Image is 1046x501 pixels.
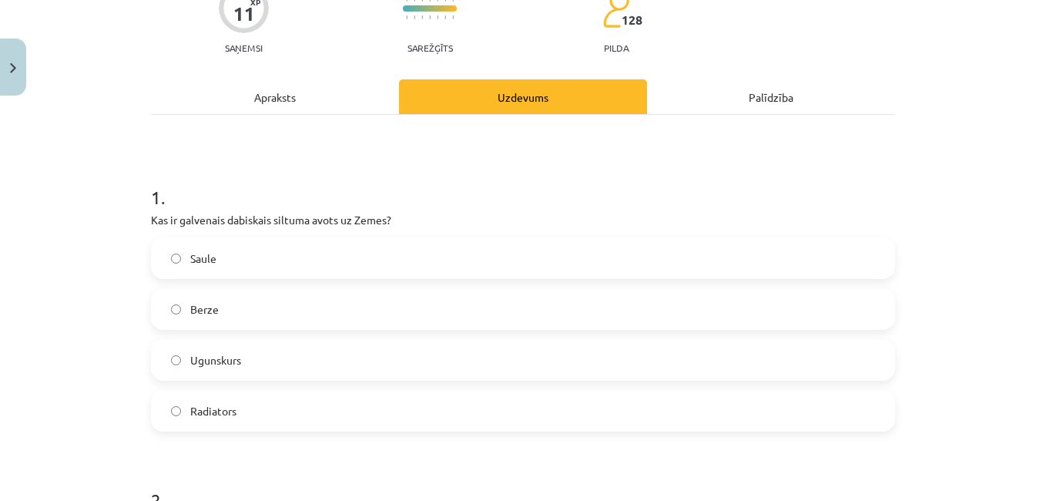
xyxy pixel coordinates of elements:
input: Berze [171,304,181,314]
span: Berze [190,301,219,318]
div: Apraksts [151,79,399,114]
span: Ugunskurs [190,352,241,368]
p: Kas ir galvenais dabiskais siltuma avots uz Zemes? [151,212,895,228]
img: icon-short-line-57e1e144782c952c97e751825c79c345078a6d821885a25fce030b3d8c18986b.svg [452,15,454,19]
img: icon-short-line-57e1e144782c952c97e751825c79c345078a6d821885a25fce030b3d8c18986b.svg [437,15,438,19]
div: Uzdevums [399,79,647,114]
img: icon-short-line-57e1e144782c952c97e751825c79c345078a6d821885a25fce030b3d8c18986b.svg [421,15,423,19]
img: icon-short-line-57e1e144782c952c97e751825c79c345078a6d821885a25fce030b3d8c18986b.svg [406,15,407,19]
img: icon-close-lesson-0947bae3869378f0d4975bcd49f059093ad1ed9edebbc8119c70593378902aed.svg [10,63,16,73]
input: Saule [171,254,181,264]
p: Sarežģīts [407,42,453,53]
div: Palīdzība [647,79,895,114]
span: Radiators [190,403,236,419]
div: 11 [233,3,255,25]
input: Ugunskurs [171,355,181,365]
p: Saņemsi [219,42,269,53]
span: 128 [622,13,642,27]
input: Radiators [171,406,181,416]
img: icon-short-line-57e1e144782c952c97e751825c79c345078a6d821885a25fce030b3d8c18986b.svg [444,15,446,19]
p: pilda [604,42,629,53]
img: icon-short-line-57e1e144782c952c97e751825c79c345078a6d821885a25fce030b3d8c18986b.svg [414,15,415,19]
img: icon-short-line-57e1e144782c952c97e751825c79c345078a6d821885a25fce030b3d8c18986b.svg [429,15,431,19]
span: Saule [190,250,216,267]
h1: 1 . [151,160,895,207]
